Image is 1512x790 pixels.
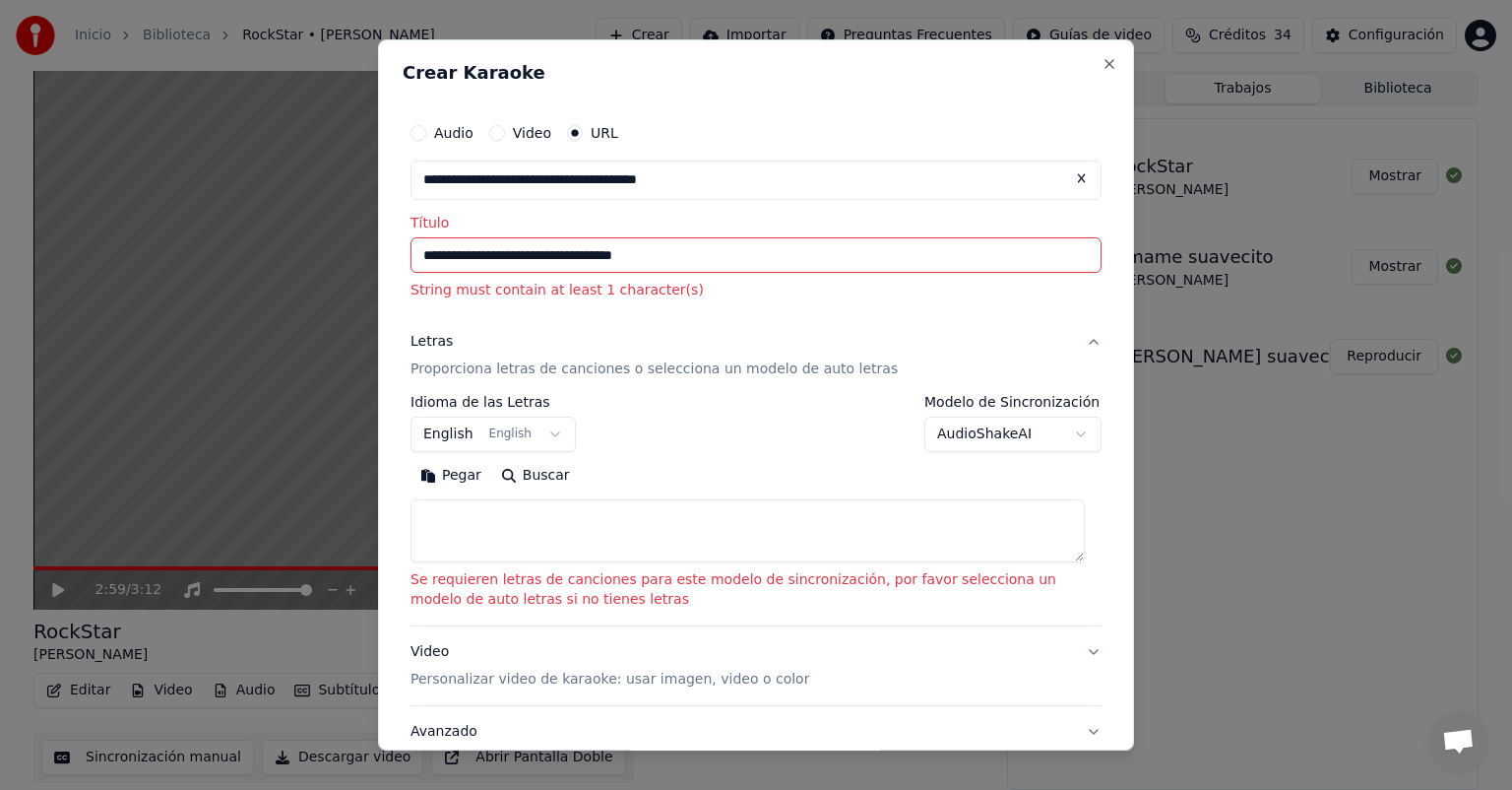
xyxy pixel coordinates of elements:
[403,64,1109,82] h2: Crear Karaoke
[410,360,898,379] p: Proporciona letras de canciones o selecciona un modelo de auto letras
[491,460,580,492] button: Buscar
[434,126,473,140] label: Audio
[410,460,491,492] button: Pegar
[410,642,809,690] div: Video
[591,126,618,140] label: URL
[924,395,1102,409] label: Modelo de Sincronización
[410,395,1102,625] div: LetrasProporciona letras de canciones o selecciona un modelo de auto letras
[410,395,576,409] label: Idioma de las Letras
[410,626,1102,705] button: VideoPersonalizar video de karaoke: usar imagen, video o color
[410,570,1102,610] p: Se requieren letras de canciones para este modelo de sincronización, por favor selecciona un mode...
[410,281,1102,300] p: String must contain at least 1 character(s)
[410,706,1102,757] button: Avanzado
[513,126,551,140] label: Video
[410,316,1102,395] button: LetrasProporciona letras de canciones o selecciona un modelo de auto letras
[410,670,809,690] p: Personalizar video de karaoke: usar imagen, video o color
[410,216,1102,230] label: Título
[410,332,453,352] div: Letras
